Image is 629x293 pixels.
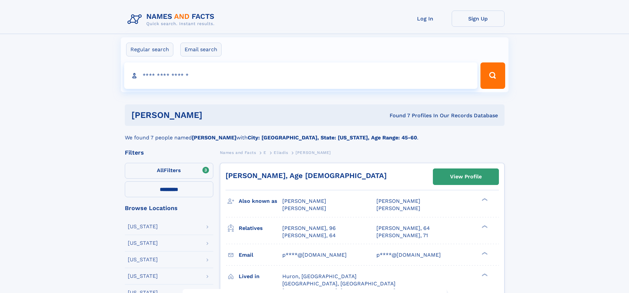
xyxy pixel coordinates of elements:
[125,150,213,156] div: Filters
[480,198,488,202] div: ❯
[263,150,266,155] span: E
[282,280,396,287] span: [GEOGRAPHIC_DATA], [GEOGRAPHIC_DATA]
[128,274,158,279] div: [US_STATE]
[131,111,296,119] h1: [PERSON_NAME]
[450,169,482,184] div: View Profile
[226,171,387,180] a: [PERSON_NAME], Age [DEMOGRAPHIC_DATA]
[376,205,420,211] span: [PERSON_NAME]
[452,11,505,27] a: Sign Up
[239,223,282,234] h3: Relatives
[282,225,336,232] a: [PERSON_NAME], 96
[296,112,498,119] div: Found 7 Profiles In Our Records Database
[248,134,417,141] b: City: [GEOGRAPHIC_DATA], State: [US_STATE], Age Range: 45-60
[480,273,488,277] div: ❯
[124,62,478,89] input: search input
[125,205,213,211] div: Browse Locations
[220,148,256,157] a: Names and Facts
[376,225,430,232] a: [PERSON_NAME], 64
[480,251,488,255] div: ❯
[282,232,336,239] a: [PERSON_NAME], 64
[274,148,288,157] a: Eliadis
[296,150,331,155] span: [PERSON_NAME]
[433,169,499,185] a: View Profile
[126,43,173,56] label: Regular search
[125,11,220,28] img: Logo Names and Facts
[128,240,158,246] div: [US_STATE]
[282,273,357,279] span: Huron, [GEOGRAPHIC_DATA]
[376,198,420,204] span: [PERSON_NAME]
[480,224,488,229] div: ❯
[239,271,282,282] h3: Lived in
[128,257,158,262] div: [US_STATE]
[180,43,222,56] label: Email search
[125,126,505,142] div: We found 7 people named with .
[376,232,428,239] a: [PERSON_NAME], 71
[239,196,282,207] h3: Also known as
[192,134,236,141] b: [PERSON_NAME]
[282,198,326,204] span: [PERSON_NAME]
[157,167,164,173] span: All
[128,224,158,229] div: [US_STATE]
[274,150,288,155] span: Eliadis
[480,62,505,89] button: Search Button
[282,205,326,211] span: [PERSON_NAME]
[263,148,266,157] a: E
[239,249,282,261] h3: Email
[125,163,213,179] label: Filters
[399,11,452,27] a: Log In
